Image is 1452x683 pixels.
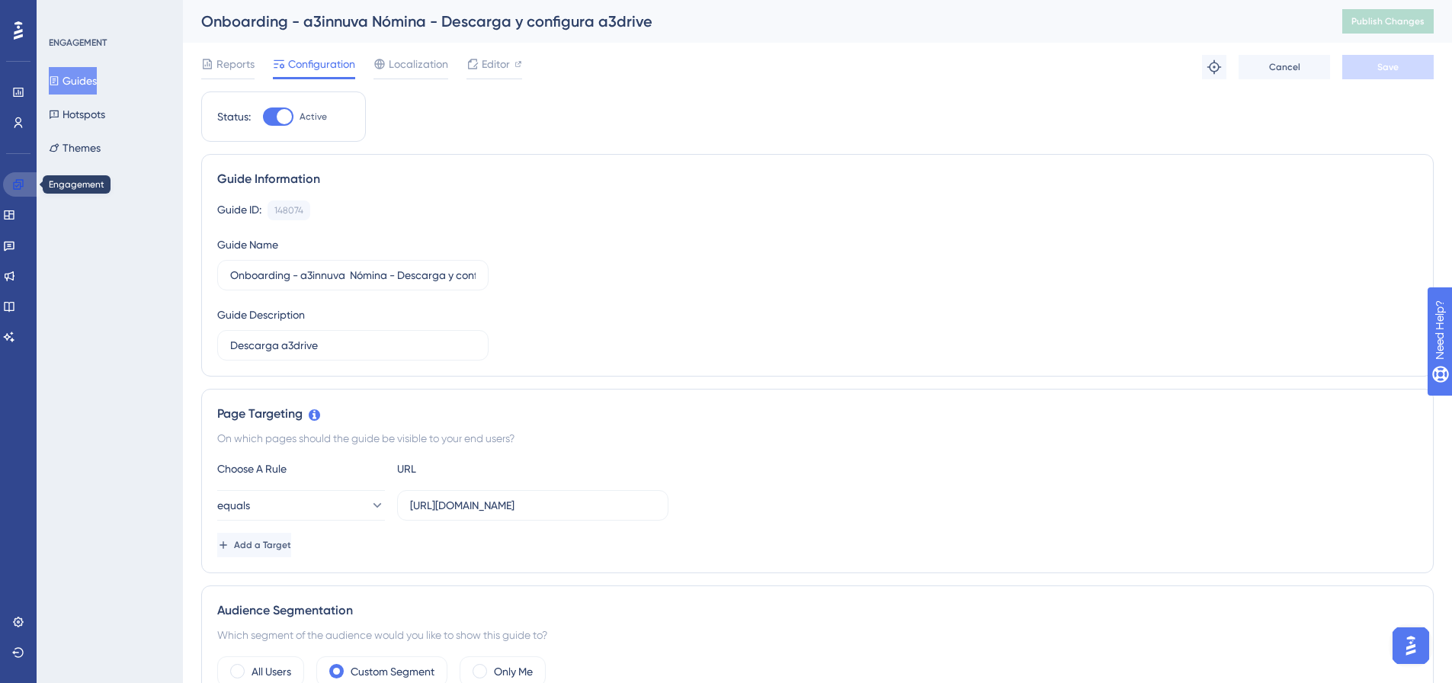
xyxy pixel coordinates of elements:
[217,601,1418,620] div: Audience Segmentation
[49,67,97,95] button: Guides
[410,497,655,514] input: yourwebsite.com/path
[49,37,107,49] div: ENGAGEMENT
[49,134,101,162] button: Themes
[36,4,95,22] span: Need Help?
[217,496,250,515] span: equals
[1388,623,1434,669] iframe: UserGuiding AI Assistant Launcher
[230,267,476,284] input: Type your Guide’s Name here
[217,405,1418,423] div: Page Targeting
[201,11,1304,32] div: Onboarding - a3innuva Nómina - Descarga y configura a3drive
[217,460,385,478] div: Choose A Rule
[217,236,278,254] div: Guide Name
[288,55,355,73] span: Configuration
[494,662,533,681] label: Only Me
[216,55,255,73] span: Reports
[1351,15,1425,27] span: Publish Changes
[217,626,1418,644] div: Which segment of the audience would you like to show this guide to?
[1239,55,1330,79] button: Cancel
[230,337,476,354] input: Type your Guide’s Description here
[234,539,291,551] span: Add a Target
[389,55,448,73] span: Localization
[300,111,327,123] span: Active
[217,429,1418,447] div: On which pages should the guide be visible to your end users?
[217,170,1418,188] div: Guide Information
[217,200,261,220] div: Guide ID:
[482,55,510,73] span: Editor
[274,204,303,216] div: 148074
[1377,61,1399,73] span: Save
[1342,9,1434,34] button: Publish Changes
[217,490,385,521] button: equals
[252,662,291,681] label: All Users
[1269,61,1300,73] span: Cancel
[217,533,291,557] button: Add a Target
[351,662,434,681] label: Custom Segment
[49,101,105,128] button: Hotspots
[1342,55,1434,79] button: Save
[217,107,251,126] div: Status:
[217,306,305,324] div: Guide Description
[397,460,565,478] div: URL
